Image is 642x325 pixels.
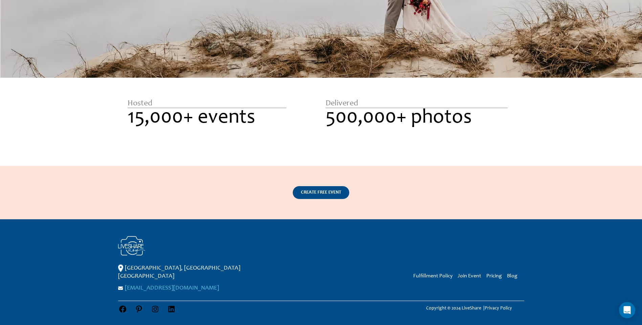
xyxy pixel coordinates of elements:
a: Join Event [458,273,481,279]
div: Open Intercom Messenger [619,302,635,318]
a: CREATE FREE EVENT [293,186,349,199]
div: Delivered [326,100,507,108]
p: [GEOGRAPHIC_DATA], [GEOGRAPHIC_DATA] [GEOGRAPHIC_DATA] [118,264,294,280]
a: Fulfillment Policy [413,273,452,279]
span: Hosted [128,100,152,108]
p: 500,000+ photos [326,108,507,128]
img: ico_location.png [118,265,123,272]
a: Pricing [486,273,502,279]
p: 15,000+ events [128,108,286,128]
img: ico_email.png [118,286,123,290]
a: Privacy Policy [485,306,512,311]
a: Blog [507,273,517,279]
a: [EMAIL_ADDRESS][DOMAIN_NAME] [125,285,219,291]
span: CREATE FREE EVENT [301,190,341,195]
p: Copyright © 2024 LiveShare | [414,304,524,312]
nav: Menu [408,272,517,280]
